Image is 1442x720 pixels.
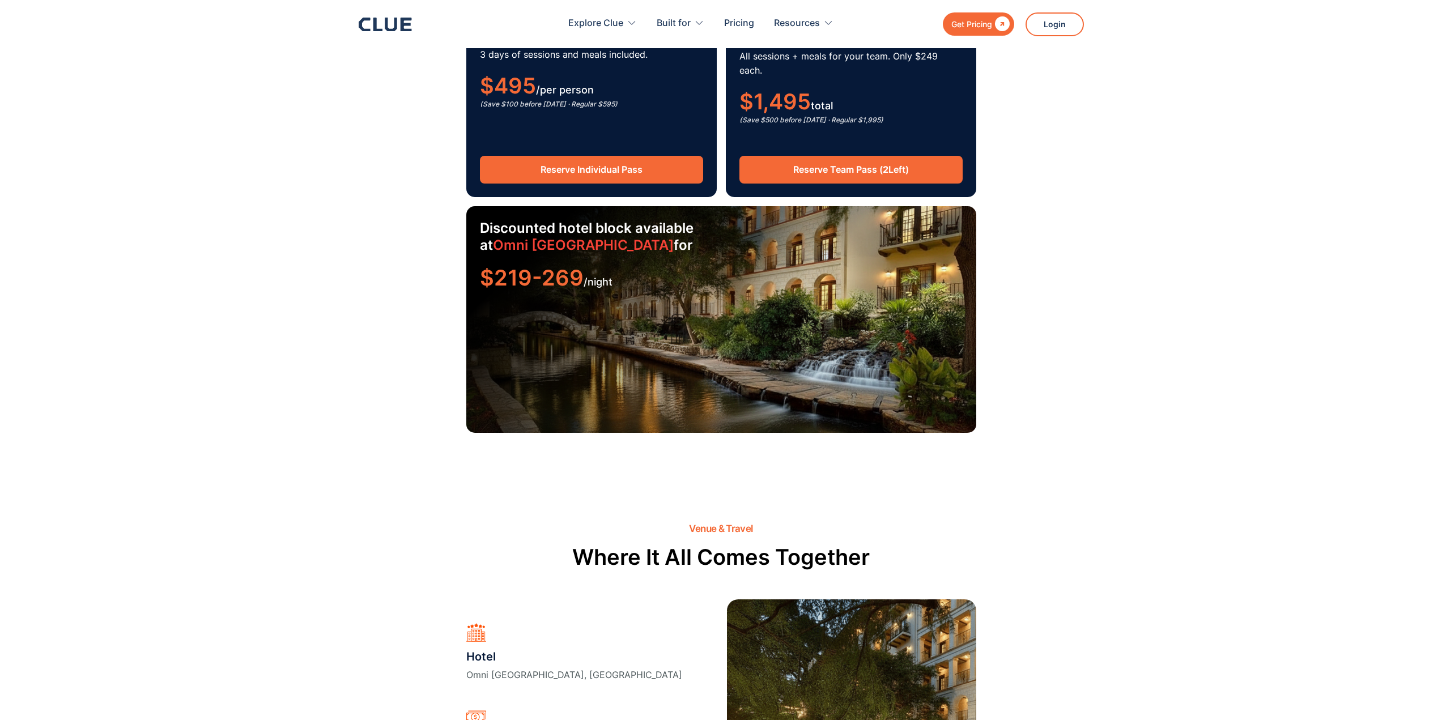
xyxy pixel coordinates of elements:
[951,17,992,31] div: Get Pricing
[568,6,623,41] div: Explore Clue
[739,88,811,114] span: $1,495
[480,265,584,291] span: $219-269
[739,49,963,78] p: All sessions + meals for your team. Only $249 each.
[480,100,618,108] em: (Save $100 before [DATE] · Regular $595)
[739,116,883,124] em: (Save $500 before [DATE] · Regular $1,995)
[568,6,637,41] div: Explore Clue
[480,271,963,289] div: /night
[724,6,754,41] a: Pricing
[493,237,674,253] a: Omni [GEOGRAPHIC_DATA]
[739,156,963,184] a: Reserve Team Pass (2Left)
[480,220,707,254] h3: Discounted hotel block available at for
[943,12,1014,36] a: Get Pricing
[883,164,888,175] strong: 2
[1026,12,1084,36] a: Login
[466,648,682,665] h3: Hotel
[480,73,536,99] span: $495
[774,6,833,41] div: Resources
[689,523,752,534] h2: Venue & Travel
[657,6,704,41] div: Built for
[480,156,703,184] a: Reserve Individual Pass
[739,95,963,113] div: total
[657,6,691,41] div: Built for
[480,48,703,62] p: 3 days of sessions and meals included.
[572,543,870,571] h3: Where It All Comes Together
[480,79,703,97] div: /per person
[466,668,682,682] p: Omni [GEOGRAPHIC_DATA], [GEOGRAPHIC_DATA]
[992,17,1010,31] div: 
[774,6,820,41] div: Resources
